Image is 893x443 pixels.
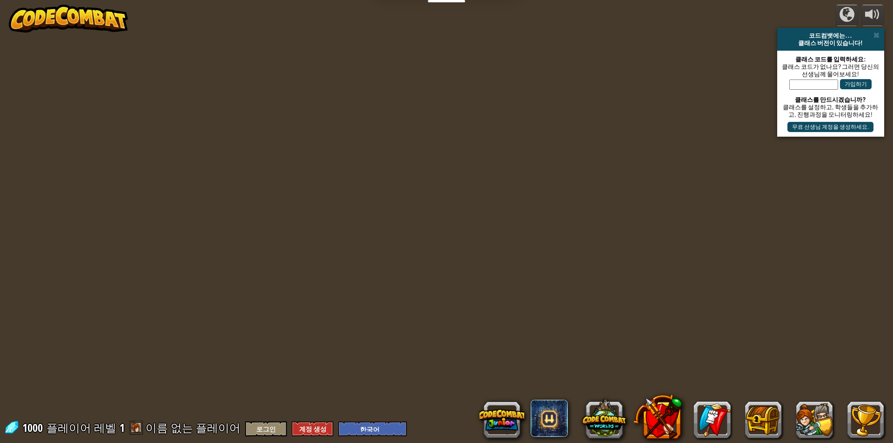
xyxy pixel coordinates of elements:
img: CodeCombat - Learn how to code by playing a game [9,5,128,33]
div: 클래스를 설정하고, 학생들을 추가하고, 진행과정을 모니터링하세요! [782,103,880,118]
span: 1 [120,420,125,435]
span: 이름 없는 플레이어 [146,420,240,435]
span: 플레이어 레벨 [47,420,116,436]
div: 클래스를 만드시겠습니까? [782,96,880,103]
span: 1000 [22,420,46,435]
div: 코드컴뱃에는... [781,32,880,39]
button: 계정 생성 [292,421,333,436]
button: 캠페인 [835,5,859,26]
button: 무료 선생님 계정을 생성하세요. [787,122,873,132]
div: 클래스 코드가 없나요? 그러면 당신의 선생님께 물어보세요! [782,63,880,78]
button: 가입하기 [840,79,872,89]
button: 로그인 [245,421,287,436]
div: 클래스 코드를 입력하세요: [782,55,880,63]
div: 클래스 버전이 있습니다! [781,39,880,46]
button: 소리 조절 [861,5,884,26]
